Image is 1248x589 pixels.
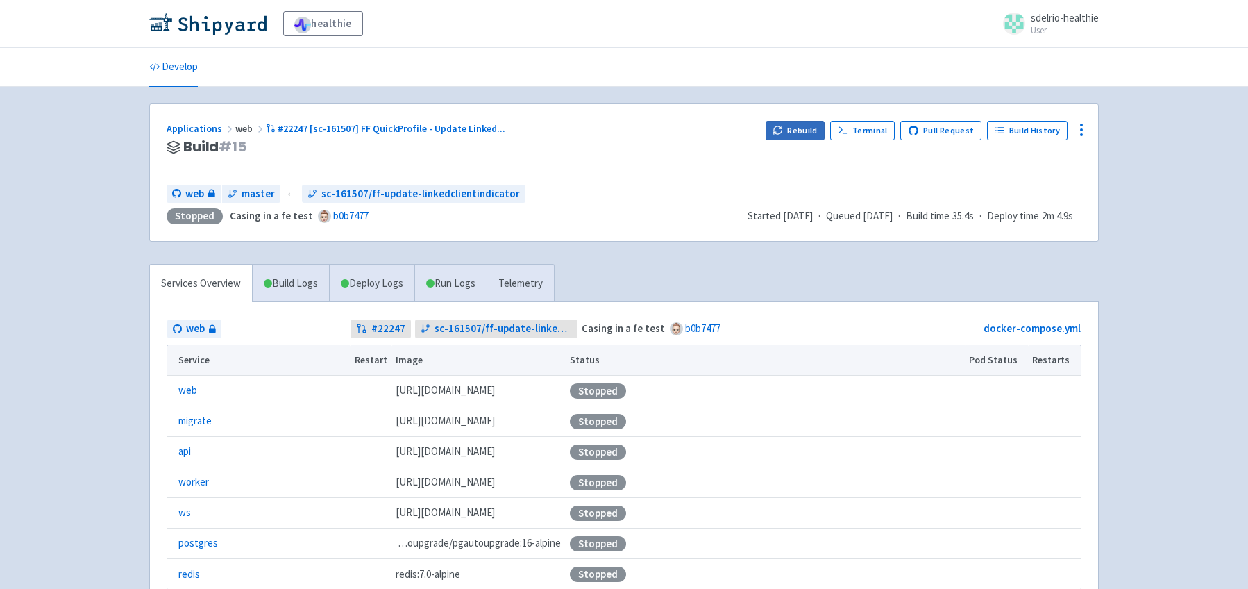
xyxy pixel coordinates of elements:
[415,320,578,338] a: sc-161507/ff-update-linkedclientindicator
[396,536,561,551] span: pgautoupgrade/pgautoupgrade:16-alpine
[414,265,487,303] a: Run Logs
[1031,11,1099,24] span: sdelrio-healthie
[242,186,275,202] span: master
[167,320,221,338] a: web
[570,445,626,460] div: Stopped
[178,536,218,551] a: postgres
[230,209,313,222] strong: Casing in a fe test
[321,186,520,202] span: sc-161507/ff-update-linkedclientindicator
[329,265,414,303] a: Deploy Logs
[371,321,405,337] strong: # 22247
[185,186,204,202] span: web
[984,322,1081,335] a: docker-compose.yml
[266,122,507,135] a: #22247 [sc-161507] FF QuickProfile - Update Linked...
[987,121,1068,140] a: Build History
[286,186,296,202] span: ←
[900,121,981,140] a: Pull Request
[487,265,554,303] a: Telemetry
[396,413,495,429] span: [DOMAIN_NAME][URL]
[570,475,626,490] div: Stopped
[570,506,626,521] div: Stopped
[278,122,505,135] span: #22247 [sc-161507] FF QuickProfile - Update Linked ...
[178,505,191,521] a: ws
[863,209,893,222] time: [DATE]
[178,444,191,460] a: api
[566,345,965,376] th: Status
[987,208,1039,224] span: Deploy time
[167,185,221,204] a: web
[219,137,246,156] span: # 15
[167,345,350,376] th: Service
[186,321,205,337] span: web
[582,322,665,335] strong: Casing in a fe test
[748,208,1081,224] div: · · ·
[952,208,974,224] span: 35.4s
[167,122,235,135] a: Applications
[396,567,460,583] span: redis:7.0-alpine
[222,185,280,204] a: master
[570,414,626,429] div: Stopped
[167,208,223,224] div: Stopped
[965,345,1028,376] th: Pod Status
[178,413,212,429] a: migrate
[1028,345,1081,376] th: Restarts
[149,13,267,35] img: Shipyard logo
[150,265,252,303] a: Services Overview
[391,345,566,376] th: Image
[826,209,893,222] span: Queued
[748,209,813,222] span: Started
[1042,208,1073,224] span: 2m 4.9s
[396,474,495,490] span: [DOMAIN_NAME][URL]
[302,185,525,204] a: sc-161507/ff-update-linkedclientindicator
[333,209,369,222] a: b0b7477
[178,474,209,490] a: worker
[766,121,825,140] button: Rebuild
[351,320,411,338] a: #22247
[396,383,495,399] span: [DOMAIN_NAME][URL]
[350,345,391,376] th: Restart
[570,567,626,582] div: Stopped
[396,444,495,460] span: [DOMAIN_NAME][URL]
[235,122,266,135] span: web
[906,208,950,224] span: Build time
[570,383,626,399] div: Stopped
[396,505,495,521] span: [DOMAIN_NAME][URL]
[685,322,720,335] a: b0b7477
[570,536,626,551] div: Stopped
[435,321,573,337] span: sc-161507/ff-update-linkedclientindicator
[283,11,363,36] a: healthie
[253,265,329,303] a: Build Logs
[783,209,813,222] time: [DATE]
[178,383,197,399] a: web
[1031,26,1099,35] small: User
[149,48,198,87] a: Develop
[830,121,895,140] a: Terminal
[178,567,200,583] a: redis
[995,13,1099,35] a: sdelrio-healthie User
[183,139,246,155] span: Build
